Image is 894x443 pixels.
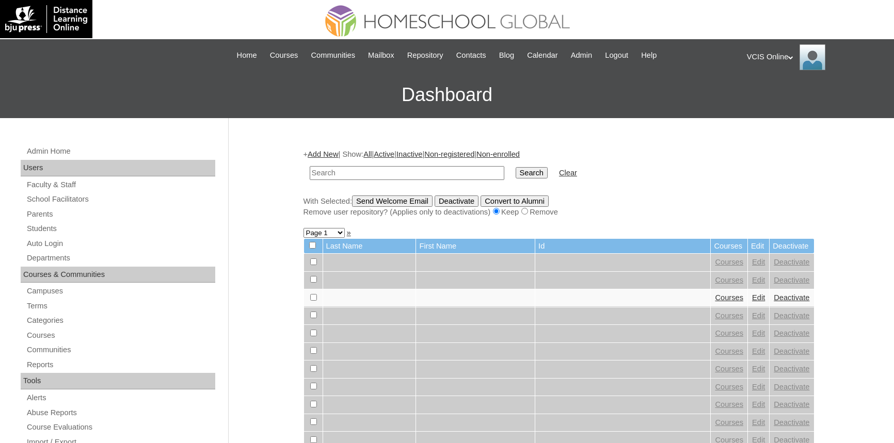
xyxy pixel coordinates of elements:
[715,347,743,355] a: Courses
[752,365,765,373] a: Edit
[237,50,257,61] span: Home
[21,267,215,283] div: Courses & Communities
[636,50,662,61] a: Help
[774,329,809,337] a: Deactivate
[605,50,628,61] span: Logout
[774,293,809,302] a: Deactivate
[774,383,809,391] a: Deactivate
[26,329,215,342] a: Courses
[747,44,884,70] div: VCIS Online
[407,50,443,61] span: Repository
[435,195,478,207] input: Deactivate
[26,222,215,235] a: Students
[26,208,215,221] a: Parents
[752,383,765,391] a: Edit
[424,150,474,158] a: Non-registered
[774,365,809,373] a: Deactivate
[774,258,809,266] a: Deactivate
[368,50,394,61] span: Mailbox
[308,150,338,158] a: Add New
[26,421,215,434] a: Course Evaluations
[374,150,394,158] a: Active
[774,347,809,355] a: Deactivate
[26,314,215,327] a: Categories
[323,239,416,254] td: Last Name
[571,50,593,61] span: Admin
[265,50,304,61] a: Courses
[715,400,743,408] a: Courses
[232,50,262,61] a: Home
[752,329,765,337] a: Edit
[715,329,743,337] a: Courses
[21,160,215,176] div: Users
[752,311,765,320] a: Edit
[26,406,215,419] a: Abuse Reports
[770,239,813,254] td: Deactivate
[352,195,433,207] input: Send Welcome Email
[402,50,449,61] a: Repository
[535,239,710,254] td: Id
[26,300,215,313] a: Terms
[347,228,351,237] a: »
[304,195,815,218] div: With Selected:
[26,343,215,356] a: Communities
[26,358,215,371] a: Reports
[800,44,825,70] img: VCIS Online Admin
[711,239,747,254] td: Courses
[715,383,743,391] a: Courses
[774,400,809,408] a: Deactivate
[600,50,633,61] a: Logout
[363,50,400,61] a: Mailbox
[304,207,815,218] div: Remove user repository? (Applies only to deactivations) Keep Remove
[311,50,355,61] span: Communities
[26,252,215,265] a: Departments
[559,169,577,177] a: Clear
[774,276,809,284] a: Deactivate
[363,150,372,158] a: All
[5,72,889,118] h3: Dashboard
[715,311,743,320] a: Courses
[715,276,743,284] a: Courses
[715,258,743,266] a: Courses
[752,276,765,284] a: Edit
[522,50,563,61] a: Calendar
[566,50,598,61] a: Admin
[304,149,815,217] div: + | Show: | | | |
[494,50,519,61] a: Blog
[451,50,491,61] a: Contacts
[310,166,504,180] input: Search
[26,145,215,158] a: Admin Home
[774,418,809,426] a: Deactivate
[396,150,423,158] a: Inactive
[641,50,657,61] span: Help
[26,391,215,404] a: Alerts
[5,5,87,33] img: logo-white.png
[499,50,514,61] span: Blog
[26,193,215,206] a: School Facilitators
[527,50,557,61] span: Calendar
[481,195,549,207] input: Convert to Alumni
[715,365,743,373] a: Courses
[752,400,765,408] a: Edit
[752,258,765,266] a: Edit
[752,347,765,355] a: Edit
[306,50,360,61] a: Communities
[456,50,486,61] span: Contacts
[270,50,298,61] span: Courses
[748,239,769,254] td: Edit
[416,239,535,254] td: First Name
[752,418,765,426] a: Edit
[476,150,520,158] a: Non-enrolled
[752,293,765,302] a: Edit
[774,311,809,320] a: Deactivate
[26,237,215,250] a: Auto Login
[26,178,215,191] a: Faculty & Staff
[516,167,548,178] input: Search
[26,285,215,298] a: Campuses
[715,418,743,426] a: Courses
[21,373,215,389] div: Tools
[715,293,743,302] a: Courses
